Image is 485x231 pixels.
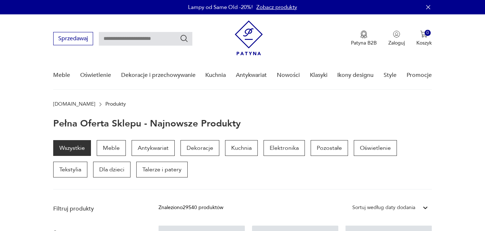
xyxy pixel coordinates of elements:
button: 0Koszyk [416,31,432,46]
a: Tekstylia [53,162,87,177]
button: Patyna B2B [351,31,377,46]
a: Dekoracje i przechowywanie [121,61,196,89]
img: Ikonka użytkownika [393,31,400,38]
button: Sprzedawaj [53,32,93,45]
button: Szukaj [180,34,188,43]
a: Pozostałe [311,140,348,156]
a: Meble [53,61,70,89]
a: Sprzedawaj [53,37,93,42]
div: Sortuj według daty dodania [352,204,415,212]
a: Oświetlenie [354,140,397,156]
p: Filtruj produkty [53,205,141,213]
a: Dla dzieci [93,162,131,177]
p: Produkty [105,101,126,107]
button: Zaloguj [388,31,405,46]
a: Nowości [277,61,300,89]
a: Promocje [407,61,432,89]
p: Koszyk [416,40,432,46]
a: Talerze i patery [136,162,188,177]
a: Antykwariat [236,61,267,89]
a: Elektronika [264,140,305,156]
a: Wszystkie [53,140,91,156]
div: 0 [425,30,431,36]
a: Style [384,61,397,89]
p: Zaloguj [388,40,405,46]
a: Antykwariat [132,140,175,156]
h1: Pełna oferta sklepu - najnowsze produkty [53,119,241,129]
p: Patyna B2B [351,40,377,46]
a: Dekoracje [180,140,219,156]
a: Zobacz produkty [256,4,297,11]
img: Patyna - sklep z meblami i dekoracjami vintage [235,20,263,55]
p: Lampy od Same Old -20%! [188,4,253,11]
a: Meble [97,140,126,156]
a: Ikona medaluPatyna B2B [351,31,377,46]
img: Ikona medalu [360,31,367,38]
a: Kuchnia [205,61,226,89]
a: Klasyki [310,61,328,89]
a: Ikony designu [337,61,374,89]
a: Kuchnia [225,140,258,156]
div: Znaleziono 29540 produktów [159,204,223,212]
a: Oświetlenie [80,61,111,89]
img: Ikona koszyka [420,31,427,38]
a: [DOMAIN_NAME] [53,101,95,107]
